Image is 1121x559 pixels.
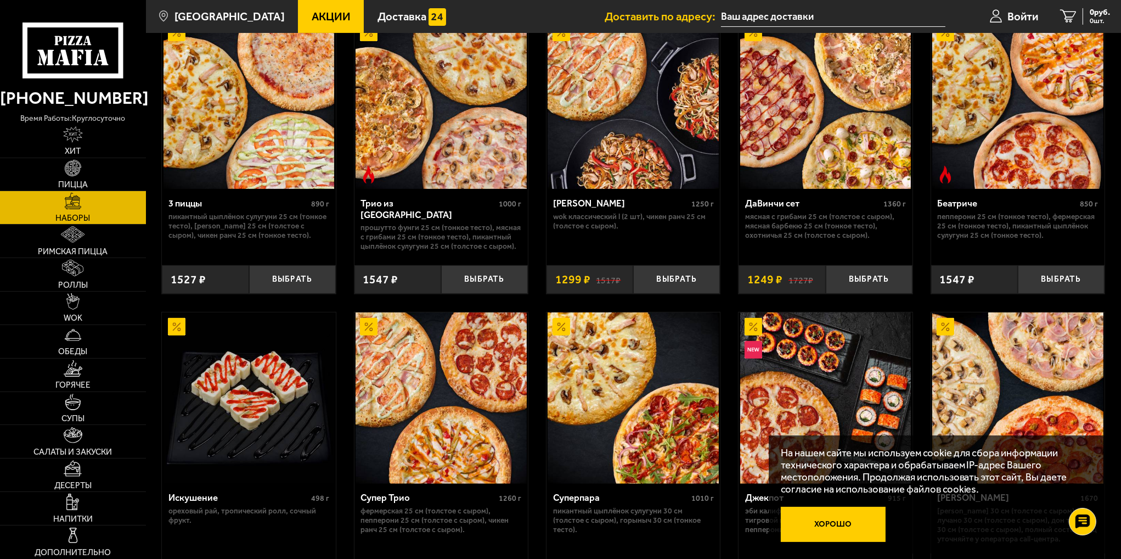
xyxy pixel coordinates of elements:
[360,198,496,220] div: Трио из [GEOGRAPHIC_DATA]
[356,18,527,189] img: Трио из Рио
[174,11,285,22] span: [GEOGRAPHIC_DATA]
[883,199,906,209] span: 1360 г
[64,314,82,322] span: WOK
[553,506,714,534] p: Пикантный цыплёнок сулугуни 30 см (толстое с сыром), Горыныч 30 см (тонкое тесто).
[360,223,521,251] p: Прошутто Фунги 25 см (тонкое тесто), Мясная с грибами 25 см (тонкое тесто), Пикантный цыплёнок су...
[378,11,426,22] span: Доставка
[745,198,881,209] div: ДаВинчи сет
[1090,18,1110,25] span: 0 шт.
[168,318,185,336] img: Акционный
[826,265,912,294] button: Выбрать
[360,492,496,503] div: Супер Трио
[937,212,1098,240] p: Пепперони 25 см (тонкое тесто), Фермерская 25 см (тонкое тесто), Пикантный цыплёнок сулугуни 25 с...
[354,18,528,189] a: АкционныйОстрое блюдоТрио из Рио
[35,549,111,557] span: Дополнительно
[633,265,720,294] button: Выбрать
[168,198,308,209] div: 3 пиццы
[312,11,351,22] span: Акции
[65,147,81,155] span: Хит
[548,312,719,484] img: Суперпара
[58,348,87,356] span: Обеды
[548,18,719,189] img: Вилла Капри
[745,212,906,240] p: Мясная с грибами 25 см (толстое с сыром), Мясная Барбекю 25 см (тонкое тесто), Охотничья 25 см (т...
[55,214,90,222] span: Наборы
[360,506,521,534] p: Фермерская 25 см (толстое с сыром), Пепперони 25 см (толстое с сыром), Чикен Ранч 25 см (толстое ...
[53,515,93,523] span: Напитки
[54,482,92,490] span: Десерты
[937,318,954,336] img: Акционный
[932,312,1103,484] img: Хет Трик
[429,8,446,26] img: 15daf4d41897b9f0e9f617042186c801.svg
[745,492,885,503] div: Джекпот
[499,199,521,209] span: 1000 г
[162,312,335,484] a: АкционныйИскушение
[354,312,528,484] a: АкционныйСупер Трио
[360,318,378,336] img: Акционный
[499,494,521,503] span: 1260 г
[171,273,206,285] span: 1527 ₽
[739,312,912,484] a: АкционныйНовинкаДжекпот
[745,341,762,359] img: Новинка
[937,198,1077,209] div: Беатриче
[937,166,954,183] img: Острое блюдо
[691,199,714,209] span: 1250 г
[788,273,813,285] s: 1727 ₽
[58,281,88,289] span: Роллы
[931,312,1105,484] a: АкционныйХет Трик
[55,381,91,389] span: Горячее
[740,18,911,189] img: ДаВинчи сет
[1090,8,1110,16] span: 0 руб.
[553,198,689,209] div: [PERSON_NAME]
[781,447,1087,495] p: На нашем сайте мы используем cookie для сбора информации технического характера и обрабатываем IP...
[747,273,782,285] span: 1249 ₽
[162,18,335,189] a: Акционный3 пиццы
[1080,199,1098,209] span: 850 г
[931,18,1105,189] a: АкционныйОстрое блюдоБеатриче
[781,507,886,542] button: Хорошо
[553,212,714,231] p: Wok классический L (2 шт), Чикен Ранч 25 см (толстое с сыром).
[547,18,720,189] a: АкционныйВилла Капри
[605,11,721,22] span: Доставить по адресу:
[932,18,1103,189] img: Беатриче
[441,265,528,294] button: Выбрать
[38,248,108,256] span: Римская пицца
[164,18,335,189] img: 3 пиццы
[311,199,329,209] span: 890 г
[555,273,590,285] span: 1299 ₽
[553,318,570,336] img: Акционный
[596,273,621,285] s: 1517 ₽
[691,494,714,503] span: 1010 г
[721,7,945,27] input: Ваш адрес доставки
[547,312,720,484] a: АкционныйСуперпара
[168,212,329,240] p: Пикантный цыплёнок сулугуни 25 см (тонкое тесто), [PERSON_NAME] 25 см (толстое с сыром), Чикен Ра...
[164,312,335,484] img: Искушение
[311,494,329,503] span: 498 г
[168,492,308,503] div: Искушение
[249,265,336,294] button: Выбрать
[1007,11,1038,22] span: Войти
[553,492,689,503] div: Суперпара
[58,181,88,189] span: Пицца
[168,506,329,525] p: Ореховый рай, Тропический ролл, Сочный фрукт.
[745,506,906,534] p: Эби Калифорния, Запечённый ролл с тигровой креветкой и пармезаном, Пепперони 25 см (толстое с сыр...
[739,18,912,189] a: АкционныйДаВинчи сет
[33,448,112,456] span: Салаты и закуски
[360,166,378,183] img: Острое блюдо
[745,318,762,336] img: Акционный
[940,273,975,285] span: 1547 ₽
[356,312,527,484] img: Супер Трио
[740,312,911,484] img: Джекпот
[61,415,85,423] span: Супы
[1018,265,1105,294] button: Выбрать
[363,273,398,285] span: 1547 ₽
